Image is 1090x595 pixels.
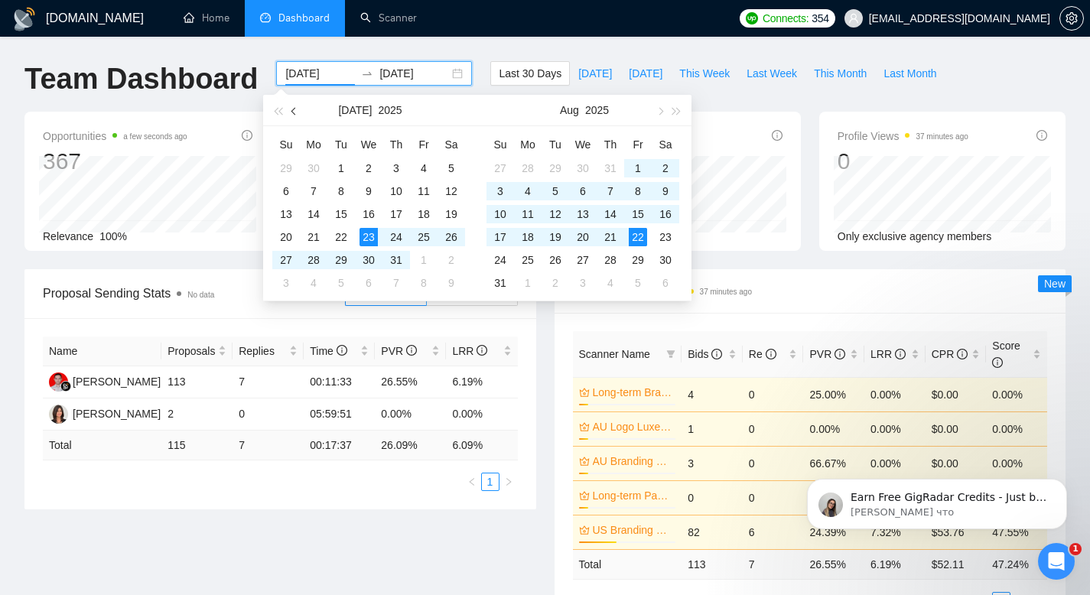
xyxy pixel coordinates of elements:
[12,7,37,31] img: logo
[597,180,624,203] td: 2025-08-07
[49,407,161,419] a: TM[PERSON_NAME]
[304,366,375,398] td: 00:11:33
[671,61,738,86] button: This Week
[387,205,405,223] div: 17
[327,249,355,271] td: 2025-07-29
[406,345,417,356] span: info-circle
[300,157,327,180] td: 2025-06-30
[300,132,327,157] th: Mo
[870,348,906,360] span: LRR
[387,251,405,269] div: 31
[67,59,264,73] p: Message from Mariia, sent Только что
[624,132,652,157] th: Fr
[504,477,513,486] span: right
[43,230,93,242] span: Relevance
[895,349,906,359] span: info-circle
[482,473,499,490] a: 1
[332,159,350,177] div: 1
[578,65,612,82] span: [DATE]
[277,182,295,200] div: 6
[486,157,514,180] td: 2025-07-27
[73,373,161,390] div: [PERSON_NAME]
[629,182,647,200] div: 8
[542,132,569,157] th: Tu
[624,157,652,180] td: 2025-08-01
[467,477,477,486] span: left
[656,159,675,177] div: 2
[514,271,542,294] td: 2025-09-01
[585,95,609,125] button: 2025
[438,271,465,294] td: 2025-08-09
[629,251,647,269] div: 29
[1059,12,1084,24] a: setting
[514,157,542,180] td: 2025-07-28
[304,205,323,223] div: 14
[277,159,295,177] div: 29
[803,377,864,411] td: 25.00%
[560,95,579,125] button: Aug
[491,274,509,292] div: 31
[277,228,295,246] div: 20
[499,65,561,82] span: Last 30 Days
[574,251,592,269] div: 27
[327,157,355,180] td: 2025-07-01
[161,337,233,366] th: Proposals
[438,157,465,180] td: 2025-07-05
[410,180,438,203] td: 2025-07-11
[624,271,652,294] td: 2025-09-05
[883,65,936,82] span: Last Month
[360,11,417,24] a: searchScanner
[738,61,805,86] button: Last Week
[272,249,300,271] td: 2025-07-27
[49,405,68,424] img: TM
[438,180,465,203] td: 2025-07-12
[542,249,569,271] td: 2025-08-26
[652,249,679,271] td: 2025-08-30
[184,11,229,24] a: homeHome
[382,132,410,157] th: Th
[663,343,678,366] span: filter
[864,377,926,411] td: 0.00%
[597,203,624,226] td: 2025-08-14
[382,157,410,180] td: 2025-07-03
[569,180,597,203] td: 2025-08-06
[490,61,570,86] button: Last 30 Days
[300,226,327,249] td: 2025-07-21
[378,95,402,125] button: 2025
[652,271,679,294] td: 2025-09-06
[746,12,758,24] img: upwork-logo.png
[277,251,295,269] div: 27
[601,228,620,246] div: 21
[656,251,675,269] div: 30
[514,249,542,271] td: 2025-08-25
[382,271,410,294] td: 2025-08-07
[355,203,382,226] td: 2025-07-16
[546,205,565,223] div: 12
[624,249,652,271] td: 2025-08-29
[593,522,673,538] a: US Branding Luxe scanner
[992,357,1003,368] span: info-circle
[629,159,647,177] div: 1
[272,226,300,249] td: 2025-07-20
[597,157,624,180] td: 2025-07-31
[360,228,378,246] div: 23
[233,398,304,431] td: 0
[123,132,187,141] time: a few seconds ago
[679,65,730,82] span: This Week
[387,182,405,200] div: 10
[486,132,514,157] th: Su
[310,345,347,357] span: Time
[355,226,382,249] td: 2025-07-23
[629,65,662,82] span: [DATE]
[579,387,590,398] span: crown
[442,228,460,246] div: 26
[573,281,1048,301] span: Scanner Breakdown
[410,271,438,294] td: 2025-08-08
[601,182,620,200] div: 7
[514,132,542,157] th: Mo
[442,182,460,200] div: 12
[519,159,537,177] div: 28
[446,366,517,398] td: 6.19%
[749,348,776,360] span: Re
[382,249,410,271] td: 2025-07-31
